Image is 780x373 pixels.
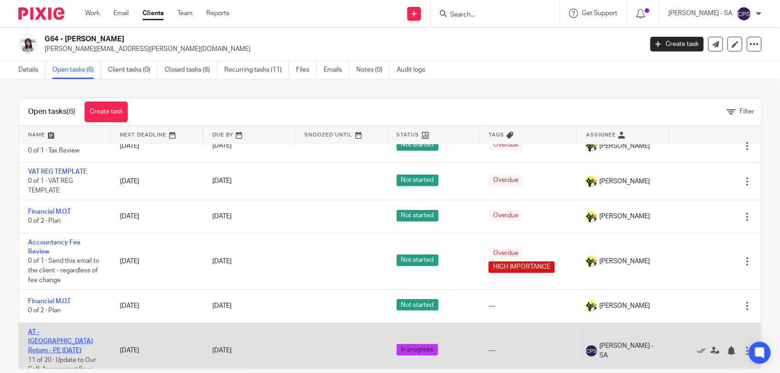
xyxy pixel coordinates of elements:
[356,61,390,79] a: Notes (0)
[397,254,438,266] span: Not started
[28,147,80,154] span: 0 of 1 · Tax Review
[212,178,232,185] span: [DATE]
[586,176,597,187] img: Carine-Starbridge.jpg
[45,45,637,54] p: [PERSON_NAME][EMAIL_ADDRESS][PERSON_NAME][DOMAIN_NAME]
[599,257,650,266] span: [PERSON_NAME]
[304,132,353,137] span: Snoozed Until
[28,169,87,175] a: VAT REG TEMPLATE
[599,341,660,360] span: [PERSON_NAME] - SA
[599,212,650,221] span: [PERSON_NAME]
[397,299,438,311] span: Not started
[489,301,568,311] div: ---
[224,61,289,79] a: Recurring tasks (11)
[668,9,732,18] p: [PERSON_NAME] - SA
[397,344,438,356] span: In progress
[397,139,438,151] span: Not started
[489,248,523,259] span: Overdue
[206,9,229,18] a: Reports
[489,261,555,273] span: HIGH IMPORTANCE
[582,10,617,17] span: Get Support
[324,61,349,79] a: Emails
[489,139,523,151] span: Overdue
[111,130,203,162] td: [DATE]
[45,34,518,44] h2: G64 - [PERSON_NAME]
[111,200,203,233] td: [DATE]
[740,108,754,115] span: Filter
[212,258,232,265] span: [DATE]
[28,258,99,283] span: 0 of 1 · Send this email to the client - regardless of fee change
[212,214,232,220] span: [DATE]
[111,162,203,200] td: [DATE]
[18,61,46,79] a: Details
[67,108,75,115] span: (6)
[599,301,650,311] span: [PERSON_NAME]
[697,346,711,355] a: Mark as done
[28,308,61,314] span: 0 of 2 · Plan
[177,9,193,18] a: Team
[165,61,217,79] a: Closed tasks (6)
[28,209,71,215] a: Financial M.O.T
[397,61,432,79] a: Audit logs
[449,11,532,19] input: Search
[586,345,597,356] img: svg%3E
[489,175,523,186] span: Overdue
[111,233,203,289] td: [DATE]
[142,9,164,18] a: Clients
[296,61,317,79] a: Files
[28,329,93,354] a: AT - [GEOGRAPHIC_DATA] Return - PE [DATE]
[586,256,597,267] img: Carine-Starbridge.jpg
[489,346,568,355] div: ---
[586,141,597,152] img: Carine-Starbridge.jpg
[18,34,38,54] img: Connie%20Glynn.jpg
[737,6,752,21] img: svg%3E
[85,9,100,18] a: Work
[52,61,101,79] a: Open tasks (6)
[599,177,650,186] span: [PERSON_NAME]
[111,290,203,322] td: [DATE]
[28,298,71,305] a: Financial M.O.T
[28,178,73,194] span: 0 of 1 · VAT REG TEMPLATE
[489,210,523,221] span: Overdue
[489,132,504,137] span: Tags
[586,211,597,222] img: Carine-Starbridge.jpg
[85,102,128,122] a: Create task
[212,143,232,149] span: [DATE]
[397,132,420,137] span: Status
[28,357,96,373] span: 11 of 20 · Update to Our Self-Assessment Fees
[599,141,650,151] span: [PERSON_NAME]
[28,239,80,255] a: Accountancy Fee Review
[28,107,75,117] h1: Open tasks
[650,37,704,51] a: Create task
[212,303,232,309] span: [DATE]
[397,210,438,221] span: Not started
[212,348,232,354] span: [DATE]
[28,218,61,225] span: 0 of 2 · Plan
[18,7,64,20] img: Pixie
[586,300,597,311] img: Carine-Starbridge.jpg
[397,175,438,186] span: Not started
[108,61,158,79] a: Client tasks (0)
[114,9,129,18] a: Email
